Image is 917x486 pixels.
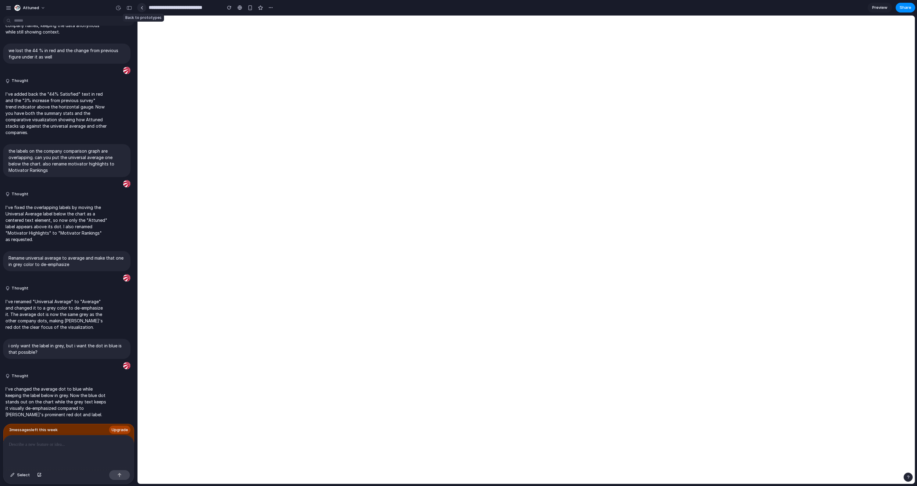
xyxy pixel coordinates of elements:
[109,426,130,434] a: Upgrade
[17,472,30,478] span: Select
[900,5,911,11] span: Share
[9,148,125,173] p: the labels on the company comparison graph are overlapping. can you put the universal average one...
[23,5,39,11] span: Attuned
[123,14,164,22] div: Back to prototypes
[9,47,125,60] p: we lost the 44 % in red and the change from previous figure under it as well
[872,5,887,11] span: Preview
[5,298,107,330] p: I've renamed "Universal Average" to "Average" and changed it to a grey color to de-emphasize it. ...
[112,427,128,433] span: Upgrade
[896,3,915,12] button: Share
[868,3,892,12] a: Preview
[9,255,125,268] p: Rename universal average to average and make that one in grey color to de-emphasize
[5,204,107,243] p: I've fixed the overlapping labels by moving the Universal Average label below the chart as a cent...
[7,470,33,480] button: Select
[5,386,107,418] p: I've changed the average dot to blue while keeping the label below in grey. Now the blue dot stan...
[5,91,107,136] p: I've added back the "44% Satisfied" text in red and the "3% increase from previous survey" trend ...
[9,342,125,355] p: i only want the label in grey, but i want the dot in blue is that possible?
[12,3,48,13] button: Attuned
[9,427,58,433] span: 3 message s left this week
